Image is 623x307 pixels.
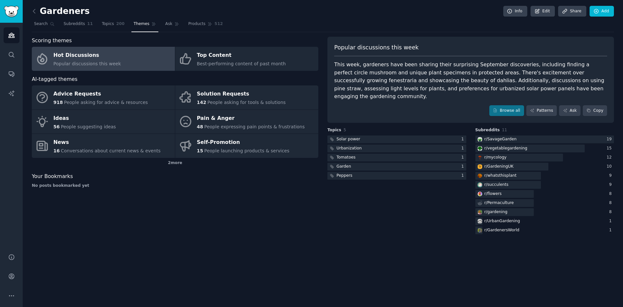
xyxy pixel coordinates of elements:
[102,21,114,27] span: Topics
[336,146,362,151] div: Urbanization
[197,148,203,153] span: 15
[175,47,318,71] a: Top ContentBest-performing content of past month
[32,47,175,71] a: Hot DiscussionsPopular discussions this week
[61,124,116,129] span: People suggesting ideas
[204,148,289,153] span: People launching products & services
[214,21,223,27] span: 512
[32,19,57,32] a: Search
[327,145,466,153] a: Urbanization1
[334,44,419,52] span: Popular discussions this week
[609,173,614,179] div: 9
[32,183,318,189] div: No posts bookmarked yet
[558,6,586,17] a: Share
[344,128,346,132] span: 5
[484,136,517,142] div: r/ SavageGarden
[197,89,286,99] div: Solution Requests
[484,200,514,206] div: r/ Permaculture
[478,137,482,142] img: SavageGarden
[334,61,607,101] div: This week, gardeners have been sharing their surprising September discoveries, including finding ...
[609,218,614,224] div: 1
[327,127,341,133] span: Topics
[207,100,286,105] span: People asking for tools & solutions
[478,192,482,196] img: flowers
[475,181,614,189] a: succulentsr/succulents9
[475,199,614,207] a: r/Permaculture8
[188,21,205,27] span: Products
[327,154,466,162] a: Tomatoes1
[32,158,318,168] div: 2 more
[475,190,614,198] a: flowersr/flowers8
[484,218,520,224] div: r/ UrbanGardening
[478,155,482,160] img: mycology
[475,172,614,180] a: whatsthisplantr/whatsthisplant9
[197,113,305,123] div: Pain & Anger
[475,217,614,225] a: UrbanGardeningr/UrbanGardening1
[175,134,318,158] a: Self-Promotion15People launching products & services
[590,6,614,17] a: Add
[606,155,614,160] div: 12
[475,135,614,144] a: SavageGardenr/SavageGarden19
[609,209,614,215] div: 8
[131,19,159,32] a: Themes
[336,173,352,179] div: Peppers
[478,173,482,178] img: whatsthisplant
[559,105,580,116] a: Ask
[503,6,527,17] a: Info
[609,182,614,188] div: 9
[475,226,614,235] a: GardenersWorldr/GardenersWorld1
[87,21,93,27] span: 11
[461,136,466,142] div: 1
[606,136,614,142] div: 19
[64,21,85,27] span: Subreddits
[32,134,175,158] a: News16Conversations about current news & events
[461,146,466,151] div: 1
[32,6,90,17] h2: Gardeners
[502,128,507,132] span: 11
[54,50,121,61] div: Hot Discussions
[175,85,318,109] a: Solution Requests142People asking for tools & solutions
[475,145,614,153] a: vegetablegardeningr/vegetablegardening15
[204,124,305,129] span: People expressing pain points & frustrations
[163,19,181,32] a: Ask
[526,105,557,116] a: Patterns
[327,172,466,180] a: Peppers1
[32,37,72,45] span: Scoring themes
[475,208,614,216] a: gardeningr/gardening8
[197,100,206,105] span: 142
[186,19,225,32] a: Products512
[336,164,351,170] div: Garden
[484,182,508,188] div: r/ succulents
[54,100,63,105] span: 918
[606,146,614,151] div: 15
[484,146,527,151] div: r/ vegetablegardening
[100,19,127,32] a: Topics200
[4,6,19,17] img: GummySearch logo
[478,228,482,233] img: GardenersWorld
[489,105,524,116] a: Browse all
[327,135,466,144] a: Solar power1
[478,210,482,214] img: gardening
[116,21,125,27] span: 200
[531,6,555,17] a: Edit
[484,191,502,197] div: r/ flowers
[54,124,60,129] span: 56
[478,164,482,169] img: GardeningUK
[61,19,95,32] a: Subreddits11
[484,209,507,215] div: r/ gardening
[32,173,73,181] span: Your Bookmarks
[336,136,360,142] div: Solar power
[475,154,614,162] a: mycologyr/mycology12
[461,173,466,179] div: 1
[34,21,48,27] span: Search
[54,89,148,99] div: Advice Requests
[609,227,614,233] div: 1
[54,137,161,148] div: News
[32,85,175,109] a: Advice Requests918People asking for advice & resources
[484,155,507,160] div: r/ mycology
[32,110,175,134] a: Ideas56People suggesting ideas
[197,61,286,66] span: Best-performing content of past month
[165,21,172,27] span: Ask
[54,113,116,123] div: Ideas
[478,183,482,187] img: succulents
[197,137,289,148] div: Self-Promotion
